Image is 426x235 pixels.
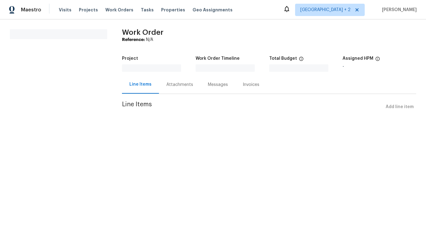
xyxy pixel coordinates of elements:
[343,56,373,61] h5: Assigned HPM
[21,7,41,13] span: Maestro
[243,82,259,88] div: Invoices
[343,64,416,69] div: -
[122,37,416,43] div: N/A
[299,56,304,64] span: The total cost of line items that have been proposed by Opendoor. This sum includes line items th...
[269,56,297,61] h5: Total Budget
[379,7,417,13] span: [PERSON_NAME]
[193,7,233,13] span: Geo Assignments
[122,56,138,61] h5: Project
[122,38,145,42] b: Reference:
[300,7,351,13] span: [GEOGRAPHIC_DATA] + 2
[375,56,380,64] span: The hpm assigned to this work order.
[141,8,154,12] span: Tasks
[129,81,152,87] div: Line Items
[122,101,383,113] span: Line Items
[208,82,228,88] div: Messages
[196,56,240,61] h5: Work Order Timeline
[161,7,185,13] span: Properties
[166,82,193,88] div: Attachments
[122,29,164,36] span: Work Order
[79,7,98,13] span: Projects
[105,7,133,13] span: Work Orders
[59,7,71,13] span: Visits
